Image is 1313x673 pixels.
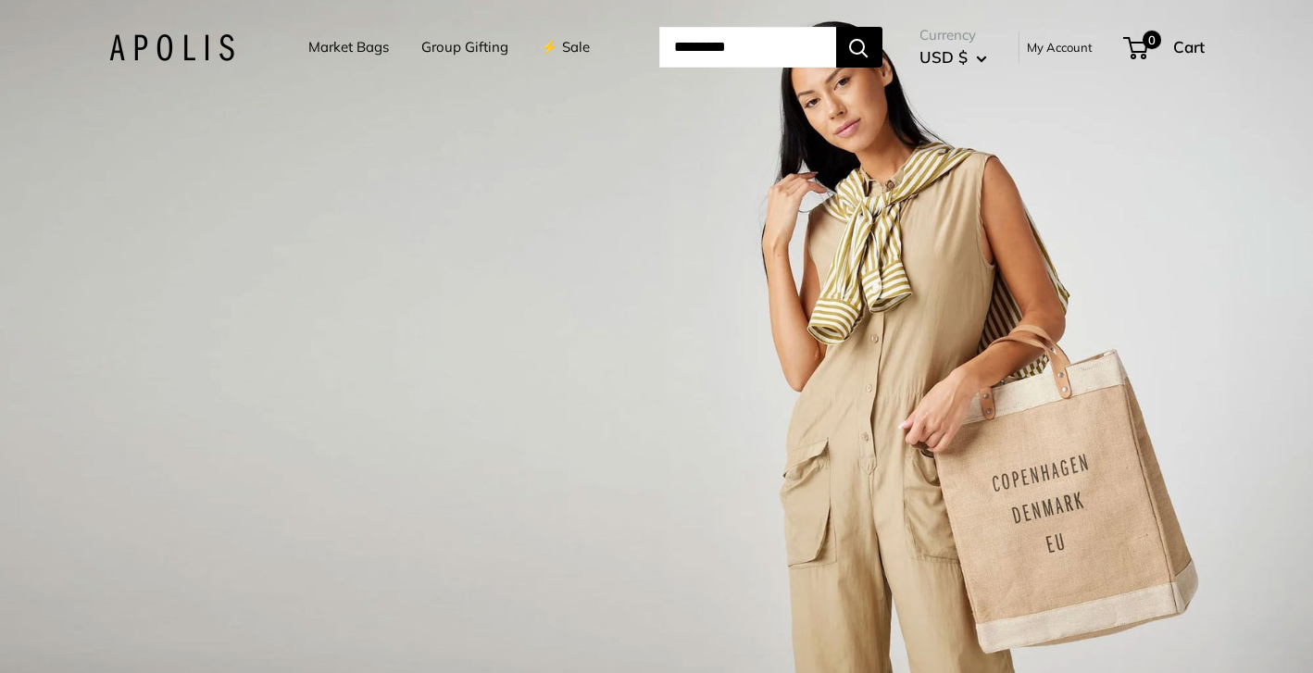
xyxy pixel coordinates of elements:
a: Market Bags [308,34,389,60]
img: Apolis [109,34,234,61]
a: Group Gifting [421,34,508,60]
button: Search [836,27,882,68]
a: ⚡️ Sale [541,34,590,60]
input: Search... [659,27,836,68]
button: USD $ [919,43,987,72]
span: Cart [1173,37,1205,56]
a: My Account [1027,36,1093,58]
span: Currency [919,22,987,48]
span: 0 [1142,31,1160,49]
span: USD $ [919,47,968,67]
a: 0 Cart [1125,32,1205,62]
